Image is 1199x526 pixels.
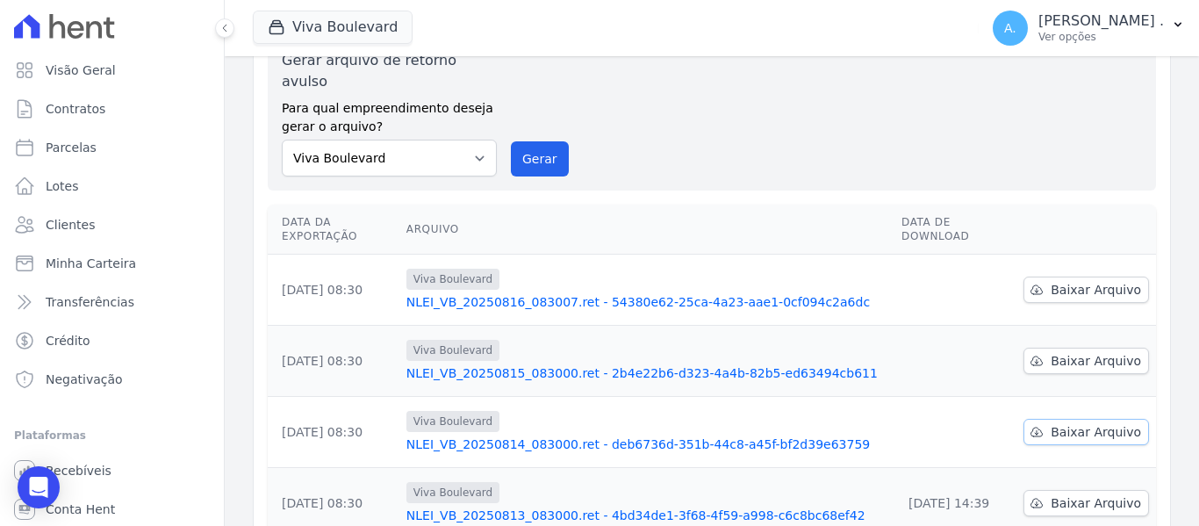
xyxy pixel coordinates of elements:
span: Baixar Arquivo [1051,281,1141,299]
div: Open Intercom Messenger [18,466,60,508]
button: Viva Boulevard [253,11,413,44]
a: Clientes [7,207,217,242]
th: Arquivo [399,205,894,255]
label: Para qual empreendimento deseja gerar o arquivo? [282,92,497,136]
div: Plataformas [14,425,210,446]
td: [DATE] 08:30 [268,255,399,326]
span: Parcelas [46,139,97,156]
span: Viva Boulevard [406,411,499,432]
label: Gerar arquivo de retorno avulso [282,50,497,92]
span: A. [1004,22,1016,34]
button: Gerar [511,141,569,177]
a: Baixar Arquivo [1023,419,1149,445]
a: Negativação [7,362,217,397]
td: [DATE] 08:30 [268,326,399,397]
span: Negativação [46,371,123,388]
p: Ver opções [1038,30,1164,44]
span: Minha Carteira [46,255,136,272]
span: Baixar Arquivo [1051,352,1141,370]
a: Baixar Arquivo [1023,277,1149,303]
span: Baixar Arquivo [1051,494,1141,512]
a: Parcelas [7,130,217,165]
a: Visão Geral [7,53,217,88]
span: Viva Boulevard [406,482,499,503]
span: Baixar Arquivo [1051,423,1141,441]
a: Contratos [7,91,217,126]
span: Clientes [46,216,95,234]
a: Minha Carteira [7,246,217,281]
th: Data de Download [894,205,1016,255]
p: [PERSON_NAME] . [1038,12,1164,30]
span: Contratos [46,100,105,118]
a: NLEI_VB_20250816_083007.ret - 54380e62-25ca-4a23-aae1-0cf094c2a6dc [406,293,887,311]
span: Viva Boulevard [406,340,499,361]
button: A. [PERSON_NAME] . Ver opções [979,4,1199,53]
span: Conta Hent [46,501,115,518]
span: Recebíveis [46,462,111,479]
a: Crédito [7,323,217,358]
a: Recebíveis [7,453,217,488]
th: Data da Exportação [268,205,399,255]
a: Lotes [7,169,217,204]
a: NLEI_VB_20250813_083000.ret - 4bd34de1-3f68-4f59-a998-c6c8bc68ef42 [406,507,887,524]
span: Lotes [46,177,79,195]
span: Transferências [46,293,134,311]
a: NLEI_VB_20250815_083000.ret - 2b4e22b6-d323-4a4b-82b5-ed63494cb611 [406,364,887,382]
span: Viva Boulevard [406,269,499,290]
td: [DATE] 08:30 [268,397,399,468]
a: NLEI_VB_20250814_083000.ret - deb6736d-351b-44c8-a45f-bf2d39e63759 [406,436,887,453]
span: Visão Geral [46,61,116,79]
span: Crédito [46,332,90,349]
a: Transferências [7,285,217,320]
a: Baixar Arquivo [1023,490,1149,516]
a: Baixar Arquivo [1023,348,1149,374]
